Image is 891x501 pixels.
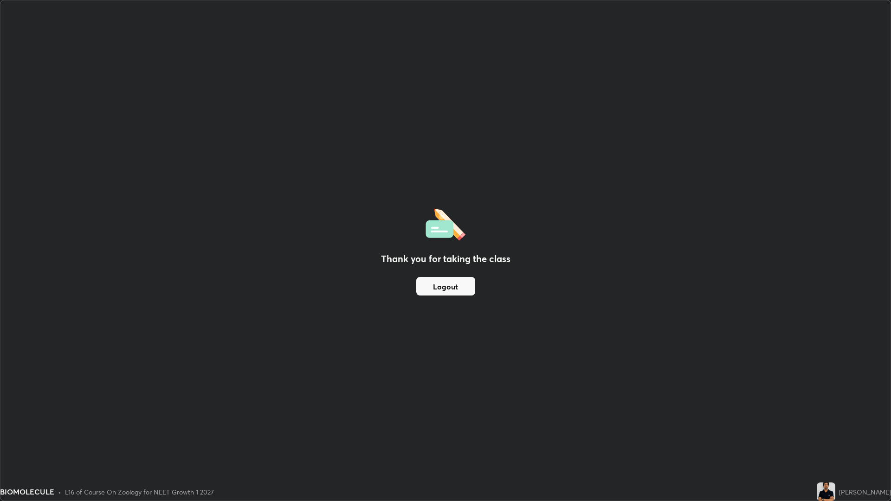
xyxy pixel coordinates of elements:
[839,487,891,497] div: [PERSON_NAME]
[58,487,61,497] div: •
[416,277,475,295] button: Logout
[817,482,835,501] img: ff6909e40c5f4f62acbf0b18fd3bfd45.jpg
[426,206,465,241] img: offlineFeedback.1438e8b3.svg
[65,487,214,497] div: L16 of Course On Zoology for NEET Growth 1 2027
[381,252,510,266] h2: Thank you for taking the class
